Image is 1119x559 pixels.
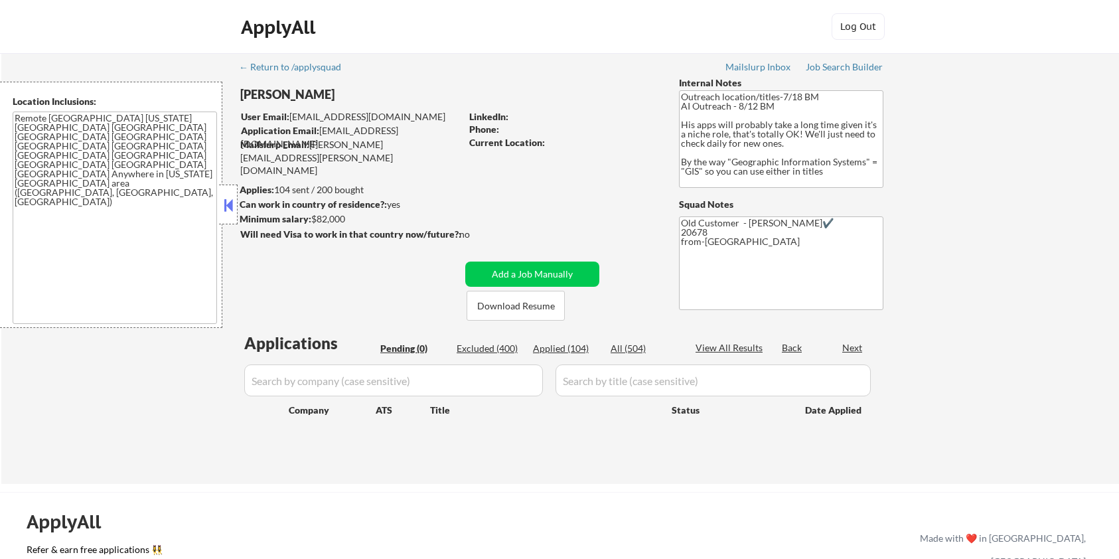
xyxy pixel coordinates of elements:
div: ← Return to /applysquad [239,62,354,72]
button: Log Out [832,13,885,40]
div: [EMAIL_ADDRESS][DOMAIN_NAME] [241,124,461,150]
div: Applications [244,335,376,351]
strong: Can work in country of residence?: [240,199,387,210]
input: Search by company (case sensitive) [244,364,543,396]
div: Squad Notes [679,198,883,211]
a: Mailslurp Inbox [725,62,792,75]
strong: User Email: [241,111,289,122]
div: Pending (0) [380,342,447,355]
a: ← Return to /applysquad [239,62,354,75]
div: View All Results [696,341,767,355]
div: [PERSON_NAME] [240,86,513,103]
div: Back [782,341,803,355]
strong: Application Email: [241,125,319,136]
div: $82,000 [240,212,461,226]
div: [EMAIL_ADDRESS][DOMAIN_NAME] [241,110,461,123]
strong: LinkedIn: [469,111,508,122]
div: Next [842,341,863,355]
div: ApplyAll [27,511,116,533]
div: Mailslurp Inbox [725,62,792,72]
div: All (504) [611,342,677,355]
div: Company [289,404,376,417]
div: Job Search Builder [806,62,883,72]
div: Status [672,398,786,422]
strong: Minimum salary: [240,213,311,224]
div: Excluded (400) [457,342,523,355]
div: yes [240,198,457,211]
strong: Will need Visa to work in that country now/future?: [240,228,461,240]
div: ATS [376,404,430,417]
div: Internal Notes [679,76,883,90]
strong: Applies: [240,184,274,195]
input: Search by title (case sensitive) [556,364,871,396]
div: Title [430,404,659,417]
strong: Phone: [469,123,499,135]
div: ApplyAll [241,16,319,39]
div: Date Applied [805,404,863,417]
div: 104 sent / 200 bought [240,183,461,197]
div: Location Inclusions: [13,95,217,108]
button: Add a Job Manually [465,262,599,287]
strong: Mailslurp Email: [240,139,309,150]
a: Refer & earn free applications 👯‍♀️ [27,545,642,559]
button: Download Resume [467,291,565,321]
div: no [459,228,497,241]
div: Applied (104) [533,342,599,355]
strong: Current Location: [469,137,545,148]
a: Job Search Builder [806,62,883,75]
div: [PERSON_NAME][EMAIL_ADDRESS][PERSON_NAME][DOMAIN_NAME] [240,138,461,177]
